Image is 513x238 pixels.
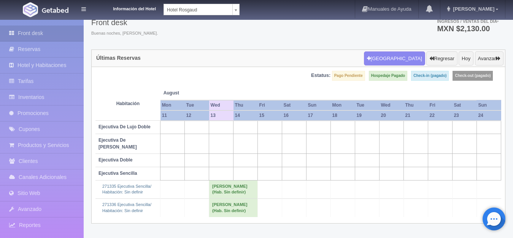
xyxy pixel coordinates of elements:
[311,72,330,79] label: Estatus:
[258,110,282,121] th: 15
[437,19,499,24] span: Ingresos / Ventas del día
[209,100,233,110] th: Wed
[355,100,380,110] th: Tue
[403,100,428,110] th: Thu
[233,110,258,121] th: 14
[355,110,380,121] th: 19
[428,100,452,110] th: Fri
[475,51,503,66] button: Avanzar
[98,171,137,176] b: Ejecutiva Sencilla
[185,100,209,110] th: Tue
[379,110,403,121] th: 20
[102,202,151,213] a: 271336 Ejecutiva Sencilla/Habitación: Sin definir
[282,100,307,110] th: Sat
[42,7,68,13] img: Getabed
[411,71,449,81] label: Check-in (pagado)
[364,51,425,66] button: [GEOGRAPHIC_DATA]
[23,2,38,17] img: Getabed
[331,110,355,121] th: 18
[91,30,158,37] span: Buenas noches, [PERSON_NAME].
[451,6,494,12] span: [PERSON_NAME]
[185,110,209,121] th: 12
[164,4,240,15] a: Hotel Rosgaud
[476,110,501,121] th: 24
[233,100,258,110] th: Thu
[95,4,156,12] dt: Información del Hotel
[98,124,151,129] b: Ejecutiva De Lujo Doble
[160,100,185,110] th: Mon
[98,157,132,163] b: Ejecutiva Doble
[209,199,258,217] td: [PERSON_NAME] (Hab. Sin definir)
[282,110,307,121] th: 16
[98,137,137,149] b: Ejecutiva De [PERSON_NAME]
[307,100,331,110] th: Sun
[453,71,493,81] label: Check-out (pagado)
[167,4,229,16] span: Hotel Rosgaud
[116,101,140,106] strong: Habitación
[332,71,365,81] label: Pago Pendiente
[96,55,141,61] h4: Últimas Reservas
[379,100,403,110] th: Wed
[209,110,233,121] th: 13
[91,18,158,27] h3: Front desk
[403,110,428,121] th: 21
[369,71,407,81] label: Hospedaje Pagado
[160,110,185,121] th: 11
[452,100,476,110] th: Sat
[452,110,476,121] th: 23
[331,100,355,110] th: Mon
[209,180,258,198] td: [PERSON_NAME] (Hab. Sin definir)
[102,184,151,195] a: 271335 Ejecutiva Sencilla/Habitación: Sin definir
[437,25,499,32] h3: MXN $2,130.00
[307,110,331,121] th: 17
[459,51,473,66] button: Hoy
[428,110,452,121] th: 22
[476,100,501,110] th: Sun
[426,51,457,66] button: Regresar
[164,90,206,96] span: August
[258,100,282,110] th: Fri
